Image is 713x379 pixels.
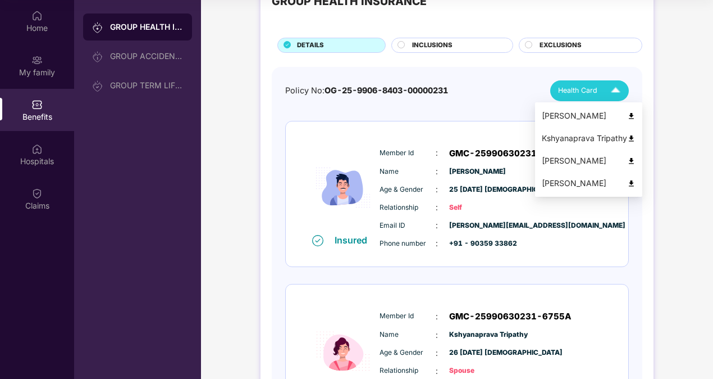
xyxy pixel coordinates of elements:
img: svg+xml;base64,PHN2ZyBpZD0iSG9tZSIgeG1sbnM9Imh0dHA6Ly93d3cudzMub3JnLzIwMDAvc3ZnIiB3aWR0aD0iMjAiIG... [31,10,43,21]
span: Phone number [380,238,436,249]
img: svg+xml;base64,PHN2ZyB4bWxucz0iaHR0cDovL3d3dy53My5vcmcvMjAwMC9zdmciIHdpZHRoPSIxNiIgaGVpZ2h0PSIxNi... [312,235,323,246]
span: : [436,365,438,377]
img: svg+xml;base64,PHN2ZyBpZD0iQ2xhaW0iIHhtbG5zPSJodHRwOi8vd3d3LnczLm9yZy8yMDAwL3N2ZyIgd2lkdGg9IjIwIi... [31,188,43,199]
span: Member Id [380,311,436,322]
img: svg+xml;base64,PHN2ZyB4bWxucz0iaHR0cDovL3d3dy53My5vcmcvMjAwMC9zdmciIHdpZHRoPSI0OCIgaGVpZ2h0PSI0OC... [627,179,636,188]
img: svg+xml;base64,PHN2ZyBpZD0iQmVuZWZpdHMiIHhtbG5zPSJodHRwOi8vd3d3LnczLm9yZy8yMDAwL3N2ZyIgd2lkdGg9Ij... [31,99,43,110]
span: DETAILS [297,40,324,51]
img: svg+xml;base64,PHN2ZyBpZD0iSG9zcGl0YWxzIiB4bWxucz0iaHR0cDovL3d3dy53My5vcmcvMjAwMC9zdmciIHdpZHRoPS... [31,143,43,155]
div: GROUP TERM LIFE INSURANCE [110,81,183,90]
img: svg+xml;base64,PHN2ZyB4bWxucz0iaHR0cDovL3d3dy53My5vcmcvMjAwMC9zdmciIHdpZHRoPSI0OCIgaGVpZ2h0PSI0OC... [627,157,636,165]
span: GMC-25990630231-6755 [449,147,565,160]
span: +91 - 90359 33862 [449,238,505,249]
span: Self [449,202,505,213]
span: EXCLUSIONS [540,40,582,51]
span: Relationship [380,366,436,376]
span: : [436,219,438,232]
img: svg+xml;base64,PHN2ZyB3aWR0aD0iMjAiIGhlaWdodD0iMjAiIHZpZXdCb3g9IjAgMCAyMCAyMCIgZmlsbD0ibm9uZSIgeG... [92,80,103,92]
span: Member Id [380,148,436,159]
span: Email ID [380,220,436,231]
span: Name [380,166,436,177]
span: Spouse [449,366,505,376]
span: 26 [DATE] [DEMOGRAPHIC_DATA] [449,348,505,358]
span: 25 [DATE] [DEMOGRAPHIC_DATA] [449,184,505,195]
img: svg+xml;base64,PHN2ZyB3aWR0aD0iMjAiIGhlaWdodD0iMjAiIHZpZXdCb3g9IjAgMCAyMCAyMCIgZmlsbD0ibm9uZSIgeG... [92,51,103,62]
span: : [436,329,438,341]
span: Name [380,330,436,340]
span: Kshyanaprava Tripathy [449,330,505,340]
div: GROUP ACCIDENTAL INSURANCE [110,52,183,61]
span: [PERSON_NAME] [449,166,505,177]
span: OG-25-9906-8403-00000231 [324,85,448,95]
img: svg+xml;base64,PHN2ZyB4bWxucz0iaHR0cDovL3d3dy53My5vcmcvMjAwMC9zdmciIHdpZHRoPSI0OCIgaGVpZ2h0PSI0OC... [627,112,636,120]
img: svg+xml;base64,PHN2ZyB4bWxucz0iaHR0cDovL3d3dy53My5vcmcvMjAwMC9zdmciIHdpZHRoPSI0OCIgaGVpZ2h0PSI0OC... [627,134,636,143]
span: : [436,310,438,323]
span: : [436,165,438,178]
span: Relationship [380,202,436,213]
span: : [436,147,438,159]
span: Health Card [558,85,597,96]
span: : [436,237,438,250]
span: GMC-25990630231-6755A [449,310,572,323]
div: GROUP HEALTH INSURANCE [110,21,183,33]
span: : [436,347,438,359]
span: : [436,201,438,214]
img: svg+xml;base64,PHN2ZyB3aWR0aD0iMjAiIGhlaWdodD0iMjAiIHZpZXdCb3g9IjAgMCAyMCAyMCIgZmlsbD0ibm9uZSIgeG... [31,55,43,66]
img: svg+xml;base64,PHN2ZyB3aWR0aD0iMjAiIGhlaWdodD0iMjAiIHZpZXdCb3g9IjAgMCAyMCAyMCIgZmlsbD0ibm9uZSIgeG... [92,22,103,33]
span: : [436,183,438,196]
div: [PERSON_NAME] [542,177,636,189]
span: Age & Gender [380,184,436,195]
button: Health Card [550,80,629,101]
div: Insured [335,234,374,246]
span: Age & Gender [380,348,436,358]
div: [PERSON_NAME] [542,155,636,167]
div: Kshyanaprava Tripathy [542,132,636,145]
img: icon [309,141,377,234]
img: Icuh8uwCUCF+XjCZyLQsAKiDCM9HiE6CMYmKQaPGkZKaA32CAAACiQcFBJY0IsAAAAASUVORK5CYII= [606,81,625,101]
div: [PERSON_NAME] [542,110,636,122]
span: INCLUSIONS [412,40,453,51]
span: [PERSON_NAME][EMAIL_ADDRESS][DOMAIN_NAME] [449,220,505,231]
div: Policy No: [285,84,448,97]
